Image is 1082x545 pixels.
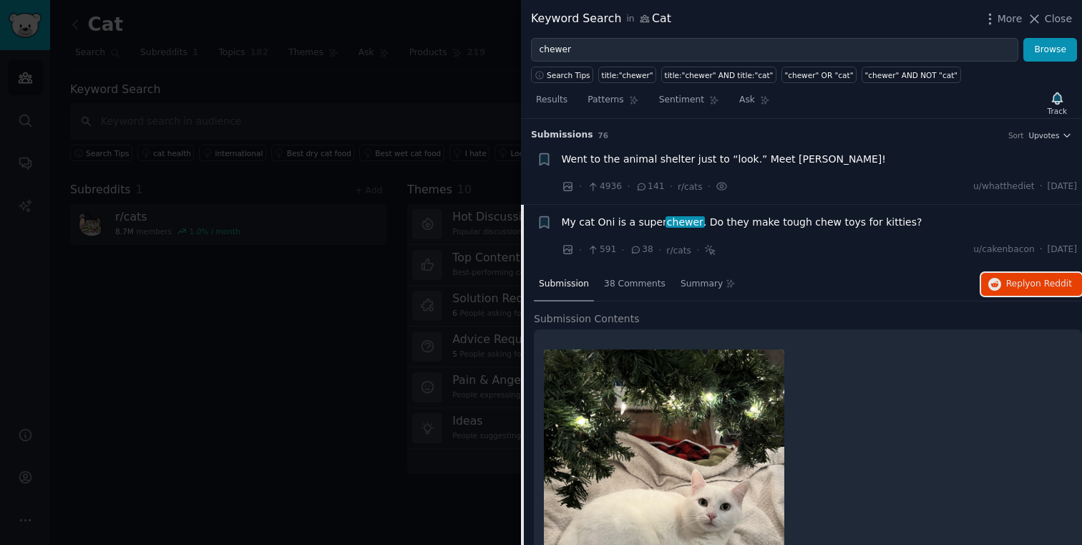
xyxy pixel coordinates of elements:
span: 76 [598,131,609,140]
a: Sentiment [654,89,724,118]
a: title:"chewer" AND title:"cat" [661,67,776,83]
span: · [1040,180,1043,193]
span: Submission s [531,129,593,142]
span: 38 [630,243,653,256]
span: on Reddit [1030,279,1072,289]
span: More [998,11,1023,26]
span: · [708,179,711,194]
a: title:"chewer" [598,67,656,83]
span: My cat Oni is a super . Do they make tough chew toys for kitties? [562,215,922,230]
span: 38 Comments [604,278,666,291]
button: Browse [1023,38,1077,62]
button: Close [1027,11,1072,26]
span: Patterns [588,94,623,107]
span: · [658,243,661,258]
span: Summary [681,278,723,291]
span: · [1040,243,1043,256]
input: Try a keyword related to your business [531,38,1018,62]
div: "chewer" AND NOT "cat" [865,70,958,80]
span: Results [536,94,567,107]
span: chewer [666,216,705,228]
span: u/whatthediet [973,180,1035,193]
span: [DATE] [1048,180,1077,193]
a: Results [531,89,572,118]
span: r/cats [678,182,703,192]
span: Sentiment [659,94,704,107]
span: Close [1045,11,1072,26]
span: Submission [539,278,589,291]
a: My cat Oni is a superchewer. Do they make tough chew toys for kitties? [562,215,922,230]
span: 141 [635,180,665,193]
button: Replyon Reddit [981,273,1082,296]
button: Track [1043,88,1072,118]
span: 4936 [587,180,622,193]
span: Search Tips [547,70,590,80]
span: Reply [1006,278,1072,291]
span: Ask [739,94,755,107]
a: "chewer" AND NOT "cat" [862,67,961,83]
span: 591 [587,243,616,256]
span: r/cats [666,246,691,256]
span: · [621,243,624,258]
span: [DATE] [1048,243,1077,256]
div: title:"chewer" [602,70,653,80]
div: "chewer" OR "cat" [784,70,853,80]
span: in [626,13,634,26]
button: Upvotes [1028,130,1072,140]
a: Went to the animal shelter just to “look.” Meet [PERSON_NAME]! [562,152,886,167]
span: Upvotes [1028,130,1059,140]
a: "chewer" OR "cat" [781,67,857,83]
span: · [579,243,582,258]
a: Patterns [583,89,643,118]
span: · [669,179,672,194]
div: Track [1048,106,1067,116]
div: title:"chewer" AND title:"cat" [665,70,774,80]
span: · [627,179,630,194]
div: Keyword Search Cat [531,10,671,28]
span: · [696,243,699,258]
button: More [983,11,1023,26]
a: Ask [734,89,775,118]
span: Submission Contents [534,312,640,327]
div: Sort [1008,130,1024,140]
span: u/cakenbacon [973,243,1034,256]
button: Search Tips [531,67,593,83]
span: · [579,179,582,194]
